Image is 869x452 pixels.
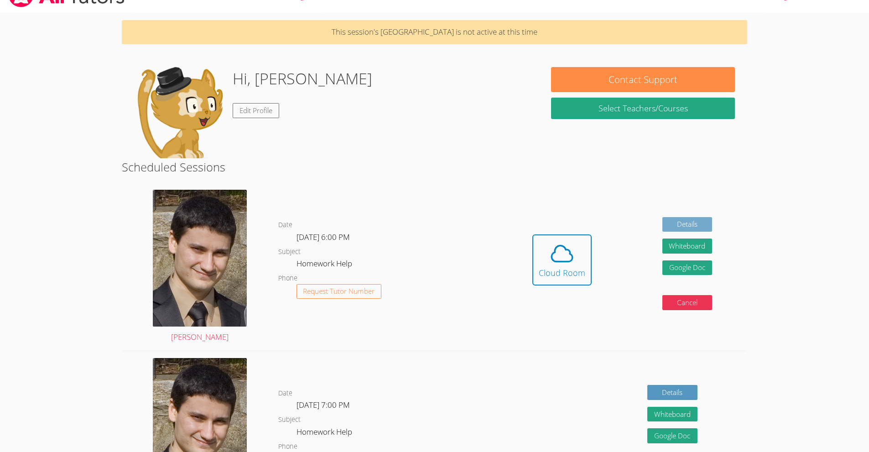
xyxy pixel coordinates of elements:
span: [DATE] 6:00 PM [297,232,350,242]
dd: Homework Help [297,426,354,441]
a: [PERSON_NAME] [153,190,247,344]
dd: Homework Help [297,257,354,273]
button: Request Tutor Number [297,284,382,299]
span: Request Tutor Number [303,288,375,295]
h1: Hi, [PERSON_NAME] [233,67,372,90]
div: Cloud Room [539,266,585,279]
img: david.jpg [153,190,247,327]
span: [DATE] 7:00 PM [297,400,350,410]
a: Google Doc [647,428,697,443]
p: This session's [GEOGRAPHIC_DATA] is not active at this time [122,20,748,44]
dt: Subject [278,246,301,258]
a: Select Teachers/Courses [551,98,734,119]
button: Cancel [662,295,713,310]
h2: Scheduled Sessions [122,158,748,176]
button: Whiteboard [647,407,697,422]
dt: Phone [278,273,297,284]
dt: Date [278,219,292,231]
a: Details [647,385,697,400]
button: Whiteboard [662,239,713,254]
button: Contact Support [551,67,734,92]
button: Cloud Room [532,234,592,286]
dt: Subject [278,414,301,426]
a: Details [662,217,713,232]
img: default.png [134,67,225,158]
a: Google Doc [662,260,713,275]
a: Edit Profile [233,103,279,118]
dt: Date [278,388,292,399]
